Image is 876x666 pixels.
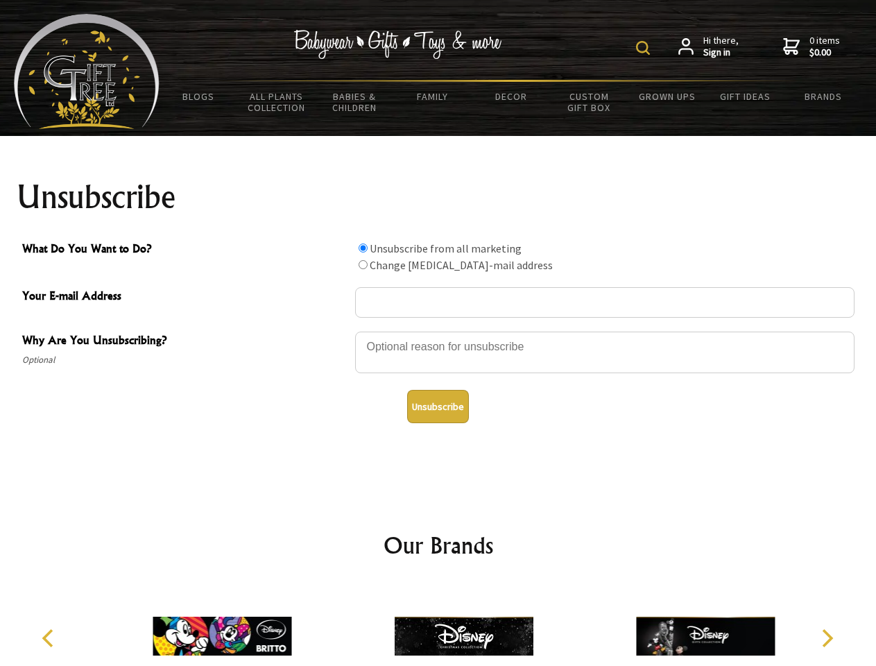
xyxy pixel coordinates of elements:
span: Why Are You Unsubscribing? [22,332,348,352]
span: Your E-mail Address [22,287,348,307]
a: Gift Ideas [706,82,784,111]
textarea: Why Are You Unsubscribing? [355,332,854,373]
label: Change [MEDICAL_DATA]-mail address [370,258,553,272]
a: 0 items$0.00 [783,35,840,59]
input: What Do You Want to Do? [359,244,368,253]
input: Your E-mail Address [355,287,854,318]
img: Babyware - Gifts - Toys and more... [14,14,160,129]
span: Hi there, [703,35,739,59]
button: Previous [35,623,65,654]
strong: Sign in [703,46,739,59]
span: Optional [22,352,348,368]
strong: $0.00 [809,46,840,59]
a: Grown Ups [628,82,706,111]
a: Hi there,Sign in [678,35,739,59]
input: What Do You Want to Do? [359,260,368,269]
button: Next [811,623,842,654]
h1: Unsubscribe [17,180,860,214]
a: BLOGS [160,82,238,111]
a: Babies & Children [316,82,394,122]
button: Unsubscribe [407,390,469,423]
img: Babywear - Gifts - Toys & more [294,30,502,59]
a: Family [394,82,472,111]
a: Custom Gift Box [550,82,628,122]
label: Unsubscribe from all marketing [370,241,522,255]
span: What Do You Want to Do? [22,240,348,260]
a: Brands [784,82,863,111]
span: 0 items [809,34,840,59]
h2: Our Brands [28,529,849,562]
a: Decor [472,82,550,111]
a: All Plants Collection [238,82,316,122]
img: product search [636,41,650,55]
